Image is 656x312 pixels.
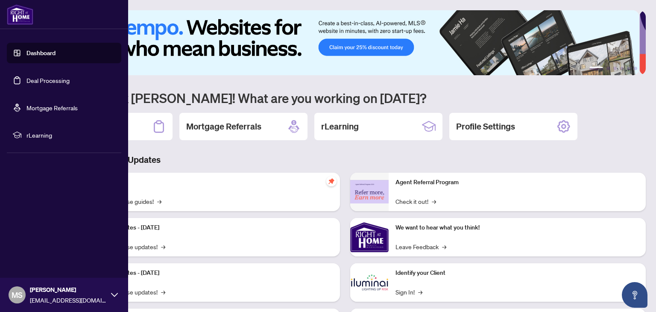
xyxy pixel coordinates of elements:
[161,287,165,297] span: →
[44,10,639,75] img: Slide 0
[395,223,639,233] p: We want to hear what you think!
[90,223,333,233] p: Platform Updates - [DATE]
[442,242,446,251] span: →
[395,287,422,297] a: Sign In!→
[395,242,446,251] a: Leave Feedback→
[620,67,624,70] button: 4
[350,218,389,256] img: We want to hear what you think!
[606,67,610,70] button: 2
[350,263,389,302] img: Identify your Client
[26,49,56,57] a: Dashboard
[26,77,70,84] a: Deal Processing
[30,295,107,305] span: [EMAIL_ADDRESS][DOMAIN_NAME]
[456,121,515,132] h2: Profile Settings
[7,4,33,25] img: logo
[321,121,359,132] h2: rLearning
[350,180,389,203] img: Agent Referral Program
[634,67,637,70] button: 6
[622,282,647,308] button: Open asap
[432,197,436,206] span: →
[157,197,161,206] span: →
[26,130,115,140] span: rLearning
[26,104,78,112] a: Mortgage Referrals
[395,268,639,278] p: Identify your Client
[589,67,603,70] button: 1
[12,289,23,301] span: MS
[326,176,337,186] span: pushpin
[395,197,436,206] a: Check it out!→
[395,178,639,187] p: Agent Referral Program
[90,178,333,187] p: Self-Help
[418,287,422,297] span: →
[90,268,333,278] p: Platform Updates - [DATE]
[44,90,646,106] h1: Welcome back [PERSON_NAME]! What are you working on [DATE]?
[161,242,165,251] span: →
[613,67,617,70] button: 3
[30,285,107,294] span: [PERSON_NAME]
[44,154,646,166] h3: Brokerage & Industry Updates
[627,67,630,70] button: 5
[186,121,261,132] h2: Mortgage Referrals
